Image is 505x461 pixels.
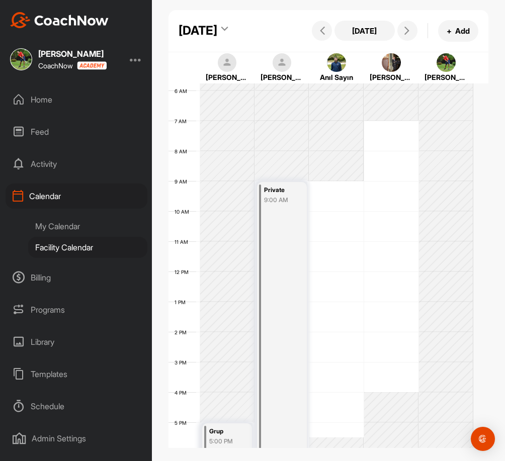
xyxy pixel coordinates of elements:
[209,437,245,446] div: 5:00 PM
[382,53,401,72] img: square_a5af11bd6a9eaf2830e86d991feef856.jpg
[10,12,109,28] img: CoachNow
[6,151,147,176] div: Activity
[169,269,199,275] div: 12 PM
[169,390,197,396] div: 4 PM
[6,394,147,419] div: Schedule
[38,50,107,58] div: [PERSON_NAME]
[273,53,292,72] img: square_default-ef6cabf814de5a2bf16c804365e32c732080f9872bdf737d349900a9daf73cf9.png
[169,178,197,185] div: 9 AM
[6,361,147,387] div: Templates
[169,148,197,154] div: 8 AM
[315,72,358,82] div: Anıl Sayın
[6,297,147,322] div: Programs
[28,237,147,258] div: Facility Calendar
[169,88,197,94] div: 6 AM
[179,22,217,40] div: [DATE]
[334,21,395,41] button: [DATE]
[471,427,495,451] div: Open Intercom Messenger
[370,72,413,82] div: [PERSON_NAME]
[169,420,197,426] div: 5 PM
[261,72,304,82] div: [PERSON_NAME]
[447,26,452,36] span: +
[264,185,300,196] div: Private
[206,72,249,82] div: [PERSON_NAME]
[169,359,197,365] div: 3 PM
[169,329,197,335] div: 2 PM
[6,87,147,112] div: Home
[6,426,147,451] div: Admin Settings
[425,72,468,82] div: [PERSON_NAME]
[169,299,196,305] div: 1 PM
[6,265,147,290] div: Billing
[6,119,147,144] div: Feed
[327,53,346,72] img: square_9586089d7e11ec01d9bb61086f6e34e5.jpg
[169,118,197,124] div: 7 AM
[10,48,32,70] img: square_0221d115ea49f605d8705f6c24cfd99a.jpg
[218,53,237,72] img: square_default-ef6cabf814de5a2bf16c804365e32c732080f9872bdf737d349900a9daf73cf9.png
[6,329,147,354] div: Library
[438,20,478,42] button: +Add
[169,239,198,245] div: 11 AM
[38,61,107,70] div: CoachNow
[6,183,147,209] div: Calendar
[77,61,107,70] img: CoachNow acadmey
[28,216,147,237] div: My Calendar
[169,209,199,215] div: 10 AM
[209,426,245,437] div: Grup
[264,196,300,205] div: 9:00 AM
[437,53,456,72] img: square_0221d115ea49f605d8705f6c24cfd99a.jpg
